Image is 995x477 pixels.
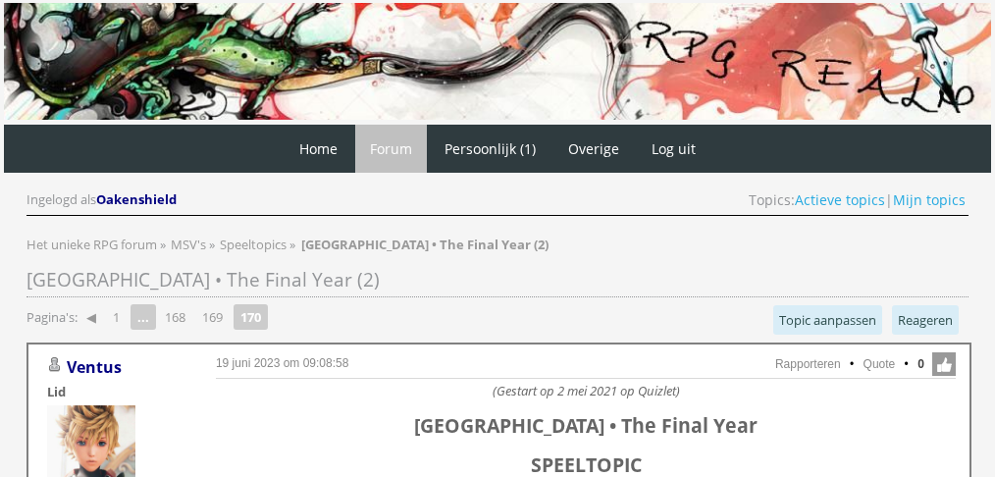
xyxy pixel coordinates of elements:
[917,355,924,373] span: 0
[171,236,206,253] span: MSV's
[893,190,966,209] a: Mijn topics
[795,190,885,209] a: Actieve topics
[864,357,896,371] a: Quote
[26,236,160,253] a: Het unieke RPG forum
[79,303,104,331] a: ◀
[131,304,156,330] span: ...
[194,303,231,331] a: 169
[67,356,122,378] a: Ventus
[430,125,550,173] a: Persoonlijk (1)
[209,236,215,253] span: »
[26,236,157,253] span: Het unieke RPG forum
[47,383,184,400] div: Lid
[171,236,209,253] a: MSV's
[105,303,128,331] a: 1
[553,125,634,173] a: Overige
[160,236,166,253] span: »
[773,305,882,335] a: Topic aanpassen
[637,125,710,173] a: Log uit
[285,125,352,173] a: Home
[289,236,295,253] span: »
[220,236,289,253] a: Speeltopics
[26,308,78,327] span: Pagina's:
[26,267,380,292] span: [GEOGRAPHIC_DATA] • The Final Year (2)
[47,357,63,373] img: Gebruiker is offline
[157,303,193,331] a: 168
[96,190,177,208] span: Oakenshield
[220,236,287,253] span: Speeltopics
[355,125,427,173] a: Forum
[493,382,680,399] i: (Gestart op 2 mei 2021 op Quizlet)
[892,305,959,335] a: Reageren
[932,352,956,376] span: Like deze post
[96,190,180,208] a: Oakenshield
[301,236,549,253] strong: [GEOGRAPHIC_DATA] • The Final Year (2)
[26,190,180,209] div: Ingelogd als
[234,304,268,330] strong: 170
[775,357,841,371] a: Rapporteren
[4,3,991,120] img: RPG Realm - Banner
[749,190,966,209] span: Topics: |
[216,356,348,370] a: 19 juni 2023 om 09:08:58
